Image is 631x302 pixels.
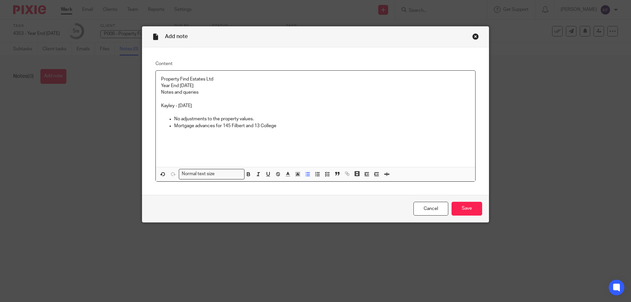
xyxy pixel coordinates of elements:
p: Mortgage advances for 145 Filbert and 13 College [174,123,470,129]
p: Property Find Estates Ltd [161,76,470,82]
p: No adjustments to the property values. [174,116,470,122]
div: Search for option [179,169,245,179]
span: Add note [165,34,188,39]
p: Year End [DATE] [161,82,470,89]
span: Normal text size [180,171,216,177]
div: Close this dialog window [472,33,479,40]
label: Content [155,60,476,67]
input: Search for option [217,171,241,177]
input: Save [452,202,482,216]
p: Kayley - [DATE] [161,103,470,109]
a: Cancel [413,202,448,216]
p: Notes and queries [161,89,470,96]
